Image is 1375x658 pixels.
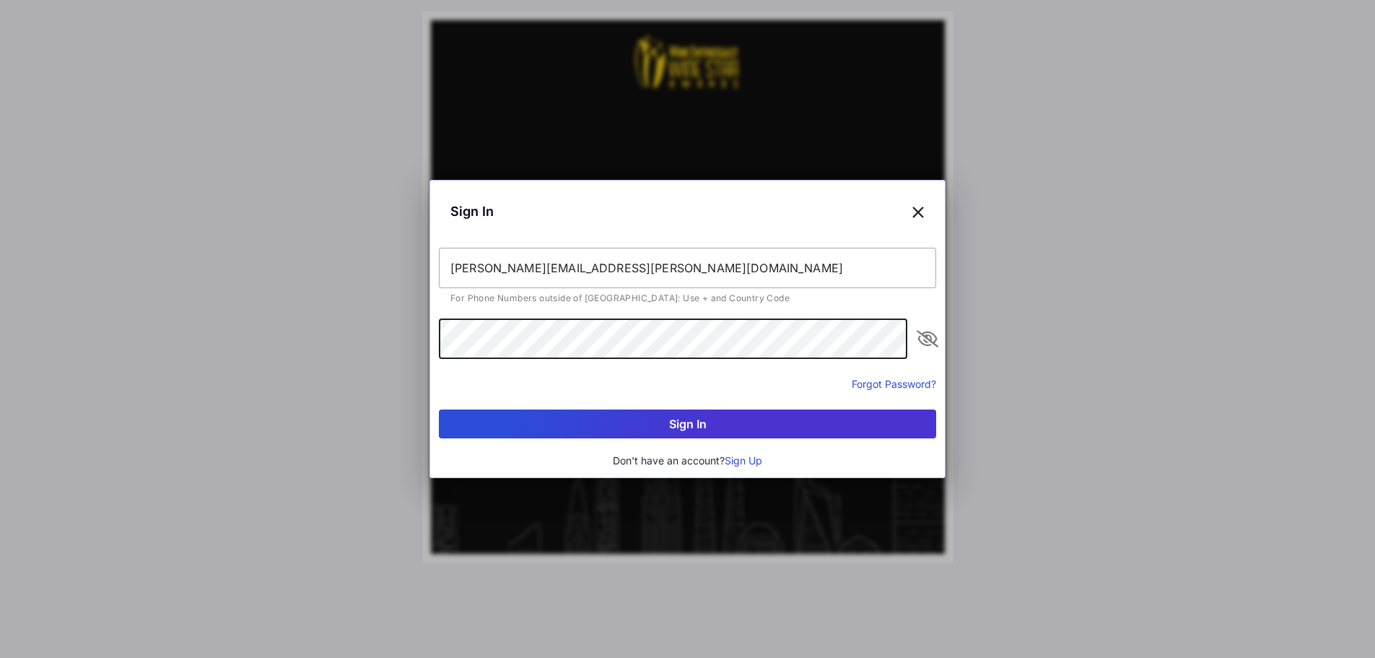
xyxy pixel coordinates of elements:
i: appended action [919,330,936,347]
div: Don't have an account? [439,453,936,469]
button: Sign Up [725,453,762,469]
button: Sign In [439,410,936,438]
span: Sign In [450,202,494,221]
input: Email or Phone Number [439,248,936,288]
div: For Phone Numbers outside of [GEOGRAPHIC_DATA]: Use + and Country Code [450,294,925,303]
button: Forgot Password? [852,376,936,391]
